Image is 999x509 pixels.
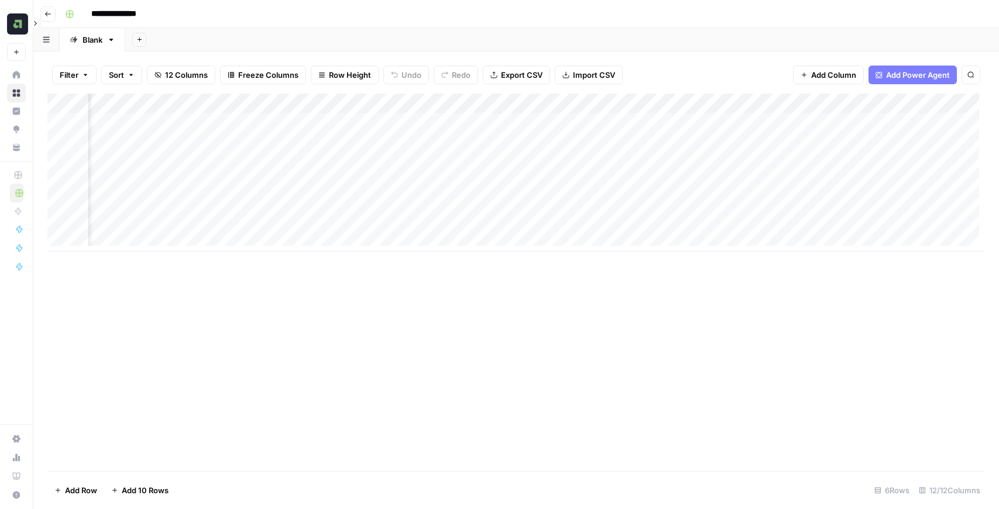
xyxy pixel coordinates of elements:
div: 12/12 Columns [914,481,985,500]
a: Learning Hub [7,467,26,486]
span: Add Row [65,484,97,496]
a: Settings [7,429,26,448]
div: 6 Rows [870,481,914,500]
a: Browse [7,84,26,102]
button: Undo [383,66,429,84]
button: Sort [101,66,142,84]
button: Filter [52,66,97,84]
button: 12 Columns [147,66,215,84]
span: Import CSV [573,69,615,81]
span: Export CSV [501,69,543,81]
a: Insights [7,102,26,121]
button: Add Column [793,66,864,84]
button: Row Height [311,66,379,84]
button: Redo [434,66,478,84]
span: Freeze Columns [238,69,298,81]
div: Blank [83,34,102,46]
button: Workspace: Assembled [7,9,26,39]
button: Help + Support [7,486,26,504]
button: Export CSV [483,66,550,84]
span: Add Power Agent [886,69,950,81]
a: Blank [60,28,125,51]
span: Add 10 Rows [122,484,169,496]
button: Add Row [47,481,104,500]
img: Assembled Logo [7,13,28,35]
span: Undo [401,69,421,81]
button: Import CSV [555,66,623,84]
button: Add Power Agent [868,66,957,84]
span: 12 Columns [165,69,208,81]
a: Usage [7,448,26,467]
span: Row Height [329,69,371,81]
button: Add 10 Rows [104,481,176,500]
span: Sort [109,69,124,81]
span: Add Column [811,69,856,81]
a: Home [7,66,26,84]
span: Redo [452,69,471,81]
a: Opportunities [7,120,26,139]
span: Filter [60,69,78,81]
button: Freeze Columns [220,66,306,84]
a: Your Data [7,138,26,157]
